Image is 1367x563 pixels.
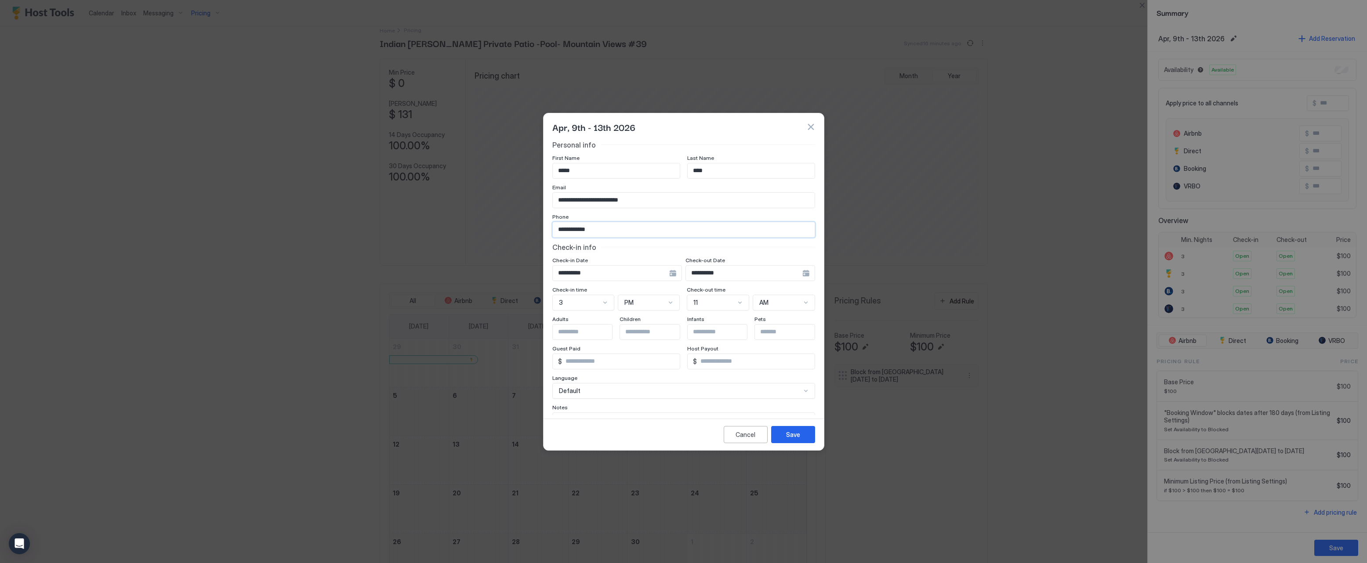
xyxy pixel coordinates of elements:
[562,354,680,369] input: Input Field
[552,120,635,134] span: Apr, 9th - 13th 2026
[553,325,625,339] input: Input Field
[786,430,800,439] div: Save
[687,286,725,293] span: Check-out time
[552,316,569,322] span: Adults
[624,299,634,307] span: PM
[552,243,596,252] span: Check-in info
[687,155,714,161] span: Last Name
[755,325,827,339] input: Input Field
[552,257,588,263] span: Check-in Date
[558,357,562,365] span: $
[686,266,802,281] input: Input Field
[552,286,587,293] span: Check-in time
[759,299,769,307] span: AM
[559,387,580,395] span: Default
[687,316,704,322] span: Infants
[559,299,563,307] span: 3
[688,325,760,339] input: Input Field
[736,430,755,439] div: Cancel
[620,325,692,339] input: Input Field
[553,222,815,237] input: Input Field
[620,316,641,322] span: Children
[553,193,815,208] input: Input Field
[552,155,580,161] span: First Name
[693,357,697,365] span: $
[724,426,768,443] button: Cancel
[552,404,568,411] span: Notes
[685,257,725,263] span: Check-out Date
[552,375,577,381] span: Language
[552,141,596,149] span: Personal info
[754,316,766,322] span: Pets
[552,213,569,220] span: Phone
[9,533,30,554] div: Open Intercom Messenger
[552,345,580,352] span: Guest Paid
[687,345,718,352] span: Host Payout
[771,426,815,443] button: Save
[693,299,698,307] span: 11
[553,266,669,281] input: Input Field
[553,413,815,456] textarea: Input Field
[697,354,815,369] input: Input Field
[688,163,815,178] input: Input Field
[552,184,566,191] span: Email
[553,163,680,178] input: Input Field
